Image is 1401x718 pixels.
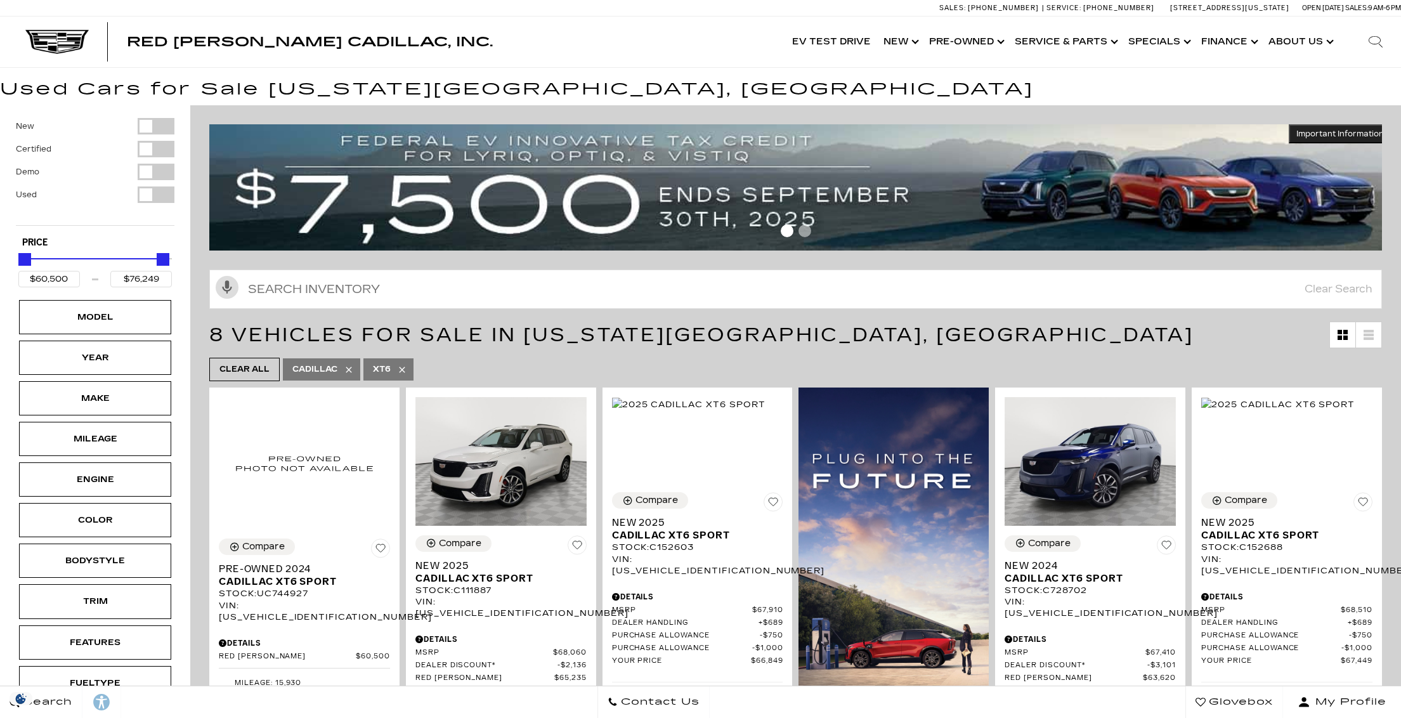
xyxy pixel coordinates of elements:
[127,34,493,49] span: Red [PERSON_NAME] Cadillac, Inc.
[219,637,390,649] div: Pricing Details - Pre-Owned 2024 Cadillac XT6 Sport
[373,362,391,377] span: XT6
[1283,686,1401,718] button: Open user profile menu
[752,644,783,653] span: $1,000
[764,492,783,516] button: Save Vehicle
[612,631,760,641] span: Purchase Allowance
[612,554,783,577] div: VIN: [US_VEHICLE_IDENTIFICATION_NUMBER]
[415,559,577,572] span: New 2025
[19,666,171,700] div: FueltypeFueltype
[242,541,285,552] div: Compare
[63,432,127,446] div: Mileage
[1005,559,1166,572] span: New 2024
[415,674,587,683] a: Red [PERSON_NAME] $65,235
[216,276,238,299] svg: Click to toggle on voice search
[1005,572,1166,585] span: Cadillac XT6 Sport
[22,237,168,249] h5: Price
[1296,129,1384,139] span: Important Information
[1349,631,1372,641] span: $750
[1302,4,1344,12] span: Open [DATE]
[415,674,554,683] span: Red [PERSON_NAME]
[16,166,39,178] label: Demo
[1201,398,1355,412] img: 2025 Cadillac XT6 Sport
[612,542,783,553] div: Stock : C152603
[751,656,783,666] span: $66,849
[19,625,171,660] div: FeaturesFeatures
[1201,631,1349,641] span: Purchase Allowance
[1201,516,1363,529] span: New 2025
[1201,656,1372,666] a: Your Price $67,449
[635,495,678,506] div: Compare
[19,300,171,334] div: ModelModel
[1368,4,1401,12] span: 9 AM-6 PM
[1170,4,1289,12] a: [STREET_ADDRESS][US_STATE]
[1005,648,1176,658] a: MSRP $67,410
[612,591,783,603] div: Pricing Details - New 2025 Cadillac XT6 Sport
[939,4,1042,11] a: Sales: [PHONE_NUMBER]
[18,271,80,287] input: Minimum
[219,652,390,662] a: Red [PERSON_NAME] $60,500
[209,323,1194,346] span: 8 Vehicles for Sale in [US_STATE][GEOGRAPHIC_DATA], [GEOGRAPHIC_DATA]
[568,535,587,559] button: Save Vehicle
[1147,661,1176,670] span: $3,101
[1201,606,1372,615] a: MSRP $68,510
[19,341,171,375] div: YearYear
[16,120,34,133] label: New
[415,661,557,670] span: Dealer Discount*
[612,492,688,509] button: Compare Vehicle
[415,572,577,585] span: Cadillac XT6 Sport
[612,631,783,641] a: Purchase Allowance $750
[1201,591,1372,603] div: Pricing Details - New 2025 Cadillac XT6 Sport
[1201,529,1363,542] span: Cadillac XT6 Sport
[1005,596,1176,619] div: VIN: [US_VEHICLE_IDENTIFICATION_NUMBER]
[1206,693,1273,711] span: Glovebox
[63,351,127,365] div: Year
[1122,16,1195,67] a: Specials
[1341,644,1372,653] span: $1,000
[63,594,127,608] div: Trim
[63,473,127,486] div: Engine
[1005,397,1176,525] img: 2024 Cadillac XT6 Sport
[553,648,587,658] span: $68,060
[798,225,811,237] span: Go to slide 2
[1195,16,1262,67] a: Finance
[219,588,390,599] div: Stock : UC744927
[219,600,390,623] div: VIN: [US_VEHICLE_IDENTIFICATION_NUMBER]
[1341,606,1372,615] span: $68,510
[415,596,587,619] div: VIN: [US_VEHICLE_IDENTIFICATION_NUMBER]
[209,124,1391,251] a: vrp-tax-ending-august-version
[110,271,172,287] input: Maximum
[612,618,759,628] span: Dealer Handling
[219,563,390,588] a: Pre-Owned 2024Cadillac XT6 Sport
[1083,4,1154,12] span: [PHONE_NUMBER]
[18,249,172,287] div: Price
[1345,4,1368,12] span: Sales:
[1201,554,1372,577] div: VIN: [US_VEHICLE_IDENTIFICATION_NUMBER]
[612,644,783,653] a: Purchase Allowance $1,000
[1348,618,1372,628] span: $689
[415,648,553,658] span: MSRP
[1201,644,1372,653] a: Purchase Allowance $1,000
[415,397,587,525] img: 2025 Cadillac XT6 Sport
[25,30,89,54] img: Cadillac Dark Logo with Cadillac White Text
[612,618,783,628] a: Dealer Handling $689
[618,693,700,711] span: Contact Us
[219,652,356,662] span: Red [PERSON_NAME]
[157,253,169,266] div: Maximum Price
[1201,644,1341,653] span: Purchase Allowance
[219,563,381,575] span: Pre-Owned 2024
[612,656,751,666] span: Your Price
[127,36,493,48] a: Red [PERSON_NAME] Cadillac, Inc.
[781,225,793,237] span: Go to slide 1
[760,631,783,641] span: $750
[209,270,1382,309] input: Search Inventory
[612,606,752,615] span: MSRP
[939,4,966,12] span: Sales:
[1005,559,1176,585] a: New 2024Cadillac XT6 Sport
[1201,631,1372,641] a: Purchase Allowance $750
[1341,656,1372,666] span: $67,449
[612,516,774,529] span: New 2025
[415,535,492,552] button: Compare Vehicle
[1353,492,1372,516] button: Save Vehicle
[63,310,127,324] div: Model
[759,618,783,628] span: $689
